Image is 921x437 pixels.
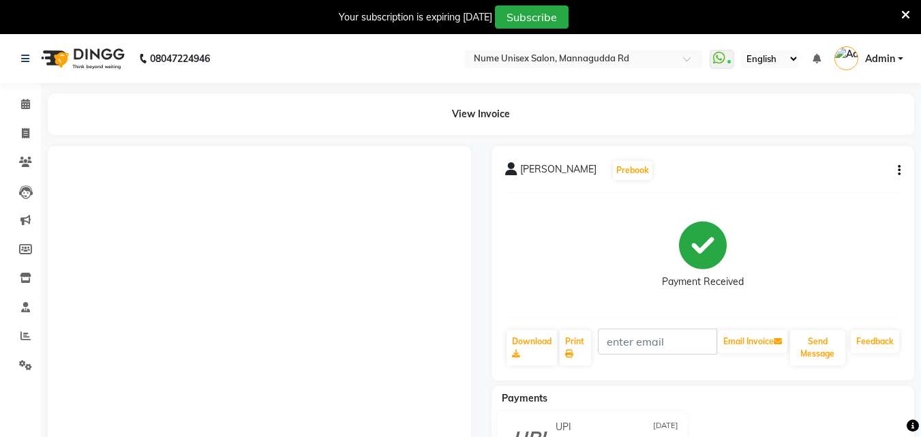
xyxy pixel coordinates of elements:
div: Your subscription is expiring [DATE] [339,10,492,25]
span: [PERSON_NAME] [520,162,597,181]
a: Download [507,330,557,365]
button: Subscribe [495,5,569,29]
b: 08047224946 [150,40,210,78]
button: Email Invoice [718,330,787,353]
span: [DATE] [653,420,678,434]
span: Admin [865,52,895,66]
img: logo [35,40,128,78]
a: Print [560,330,591,365]
a: Feedback [851,330,899,353]
span: Payments [502,392,547,404]
div: View Invoice [48,93,914,135]
img: Admin [834,46,858,70]
button: Prebook [613,161,652,180]
span: UPI [556,420,571,434]
button: Send Message [790,330,845,365]
div: Payment Received [662,275,744,289]
input: enter email [598,329,717,355]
